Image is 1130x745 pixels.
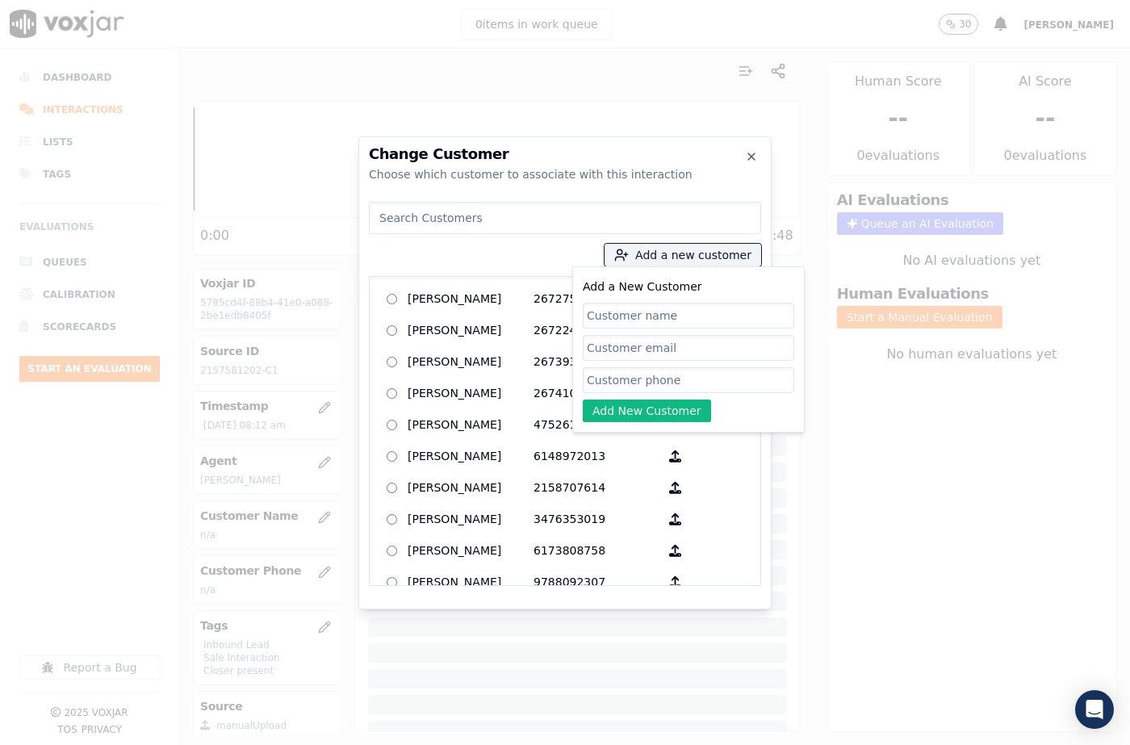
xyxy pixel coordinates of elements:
p: [PERSON_NAME] [408,412,534,437]
input: [PERSON_NAME] 2674106790 [387,388,397,399]
p: 2674106790 [534,381,659,406]
input: Customer phone [583,367,794,393]
input: [PERSON_NAME] 3476353019 [387,514,397,525]
p: [PERSON_NAME] [408,381,534,406]
p: [PERSON_NAME] [408,538,534,563]
p: 2672240075 [534,318,659,343]
p: [PERSON_NAME] [408,507,534,532]
p: [PERSON_NAME] [408,444,534,469]
button: [PERSON_NAME] 9788092307 [659,570,691,595]
p: 2158707614 [534,475,659,500]
p: 2673930377 [534,349,659,375]
div: Choose which customer to associate with this interaction [369,166,761,182]
button: [PERSON_NAME] 3476353019 [659,507,691,532]
button: [PERSON_NAME] 6173808758 [659,538,691,563]
div: Open Intercom Messenger [1075,690,1114,729]
p: 6173808758 [534,538,659,563]
button: [PERSON_NAME] 2158707614 [659,475,691,500]
input: [PERSON_NAME] 6148972013 [387,451,397,462]
h2: Change Customer [369,147,761,161]
input: [PERSON_NAME] 2672240075 [387,325,397,336]
p: 4752610421 [534,412,659,437]
label: Add a New Customer [583,280,702,293]
p: [PERSON_NAME] [408,318,534,343]
button: [PERSON_NAME] 6148972013 [659,444,691,469]
p: 3476353019 [534,507,659,532]
p: [PERSON_NAME] [408,287,534,312]
input: [PERSON_NAME] 9788092307 [387,577,397,588]
p: 6148972013 [534,444,659,469]
input: [PERSON_NAME] 2672759887_2674997479 [387,294,397,304]
input: Customer email [583,335,794,361]
p: [PERSON_NAME] [408,349,534,375]
p: 2672759887_2674997479 [534,287,659,312]
input: [PERSON_NAME] 2158707614 [387,483,397,493]
input: [PERSON_NAME] 4752610421 [387,420,397,430]
input: [PERSON_NAME] 6173808758 [387,546,397,556]
button: Add a new customer [605,244,761,266]
input: Search Customers [369,202,761,234]
p: [PERSON_NAME] [408,475,534,500]
p: 9788092307 [534,570,659,595]
input: Customer name [583,303,794,329]
p: [PERSON_NAME] [408,570,534,595]
button: Add New Customer [583,400,711,422]
input: [PERSON_NAME] 2673930377 [387,357,397,367]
